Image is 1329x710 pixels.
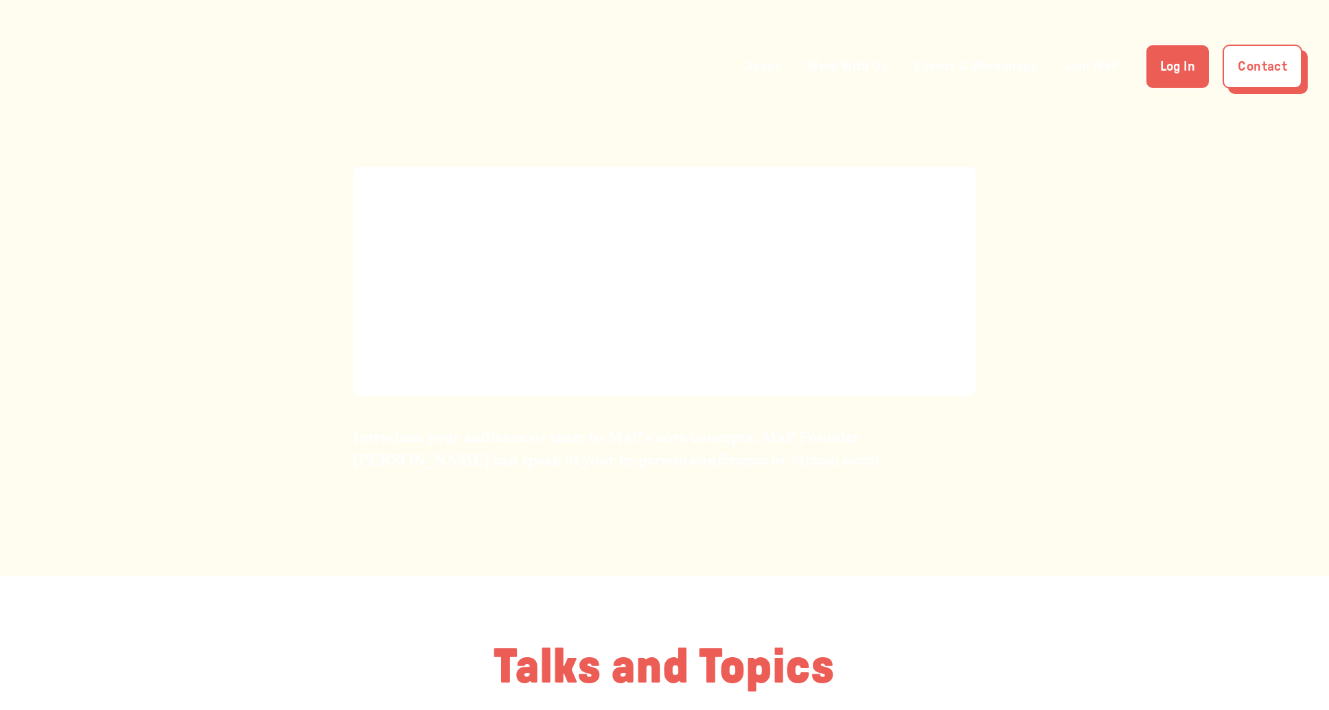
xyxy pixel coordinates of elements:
a: Work With Us [807,56,888,78]
h2: Talks and Topics [358,641,972,695]
a: Log In [1146,45,1210,88]
a: Museums as Progress [27,58,178,75]
a: About [746,56,781,78]
a: Events & Workshops [914,56,1038,78]
p: Introduce your audience or team to MaP’s core concepts. MaP Founder [PERSON_NAME] can speak at yo... [353,427,975,472]
a: Contact [1223,45,1302,88]
a: Join MaP [1065,56,1120,78]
